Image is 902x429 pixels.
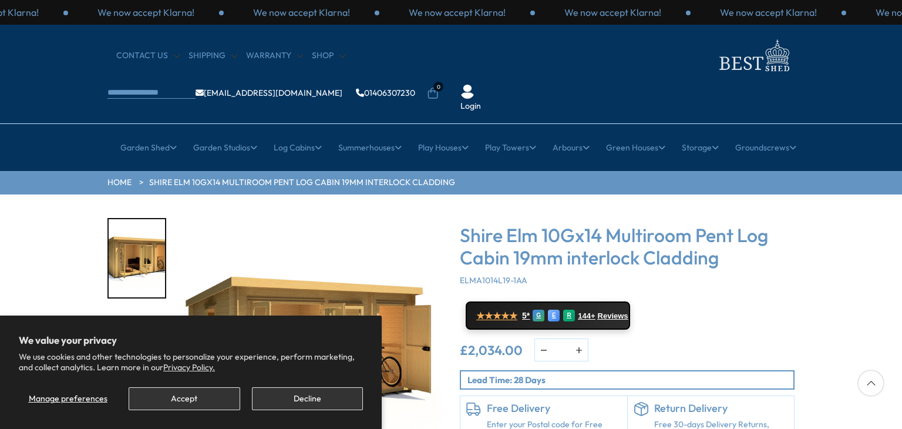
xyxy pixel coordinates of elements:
img: Elm2990x419010x1419mm030lifestyle_ffc7861f-054b-43f1-9d89-4b5e3059d434_200x200.jpg [109,219,165,297]
h6: Free Delivery [487,402,621,415]
a: 01406307230 [356,89,415,97]
h2: We value your privacy [19,334,363,346]
a: Groundscrews [735,133,796,162]
div: 1 / 3 [535,6,691,19]
div: E [548,310,560,321]
p: We now accept Klarna! [409,6,506,19]
a: CONTACT US [116,50,180,62]
p: Lead Time: 28 Days [467,374,793,386]
h3: Shire Elm 10Gx14 Multiroom Pent Log Cabin 19mm interlock Cladding [460,224,795,269]
button: Manage preferences [19,387,117,410]
span: ★★★★★ [476,310,517,321]
a: Log Cabins [274,133,322,162]
div: 2 / 3 [691,6,846,19]
h6: Return Delivery [654,402,789,415]
a: Play Towers [485,133,536,162]
div: 1 / 11 [107,218,166,299]
a: Garden Studios [193,133,257,162]
div: G [533,310,544,321]
a: Privacy Policy. [163,362,215,373]
a: Shire Elm 10Gx14 Multiroom Pent Log Cabin 19mm interlock Cladding [149,177,455,189]
a: Shop [312,50,345,62]
div: 1 / 3 [68,6,224,19]
a: Shipping [189,50,237,62]
div: 2 / 11 [107,310,166,391]
p: We now accept Klarna! [97,6,194,19]
p: We use cookies and other technologies to personalize your experience, perform marketing, and coll... [19,351,363,373]
a: Arbours [553,133,590,162]
a: Warranty [246,50,303,62]
p: We now accept Klarna! [564,6,661,19]
a: Summerhouses [338,133,402,162]
span: 144+ [578,311,595,321]
img: User Icon [460,85,474,99]
span: ELMA1014L19-1AA [460,275,527,286]
img: logo [712,36,795,75]
button: Accept [129,387,240,410]
a: Storage [682,133,719,162]
a: Login [460,100,481,112]
div: R [563,310,575,321]
a: Play Houses [418,133,469,162]
span: 0 [433,82,443,92]
div: 3 / 3 [379,6,535,19]
span: Reviews [598,311,628,321]
p: We now accept Klarna! [720,6,817,19]
span: Manage preferences [29,393,107,404]
ins: £2,034.00 [460,344,523,357]
div: 2 / 3 [224,6,379,19]
img: Elm2990x419010x1419mm000lifestyle_0458a933-2e40-4a08-b390-b53926bfbfbf_200x200.jpg [109,311,165,390]
a: Green Houses [606,133,665,162]
a: 0 [427,88,439,99]
p: We now accept Klarna! [253,6,350,19]
button: Decline [252,387,363,410]
a: Garden Shed [120,133,177,162]
a: HOME [107,177,132,189]
a: ★★★★★ 5* G E R 144+ Reviews [466,301,630,330]
a: [EMAIL_ADDRESS][DOMAIN_NAME] [196,89,342,97]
